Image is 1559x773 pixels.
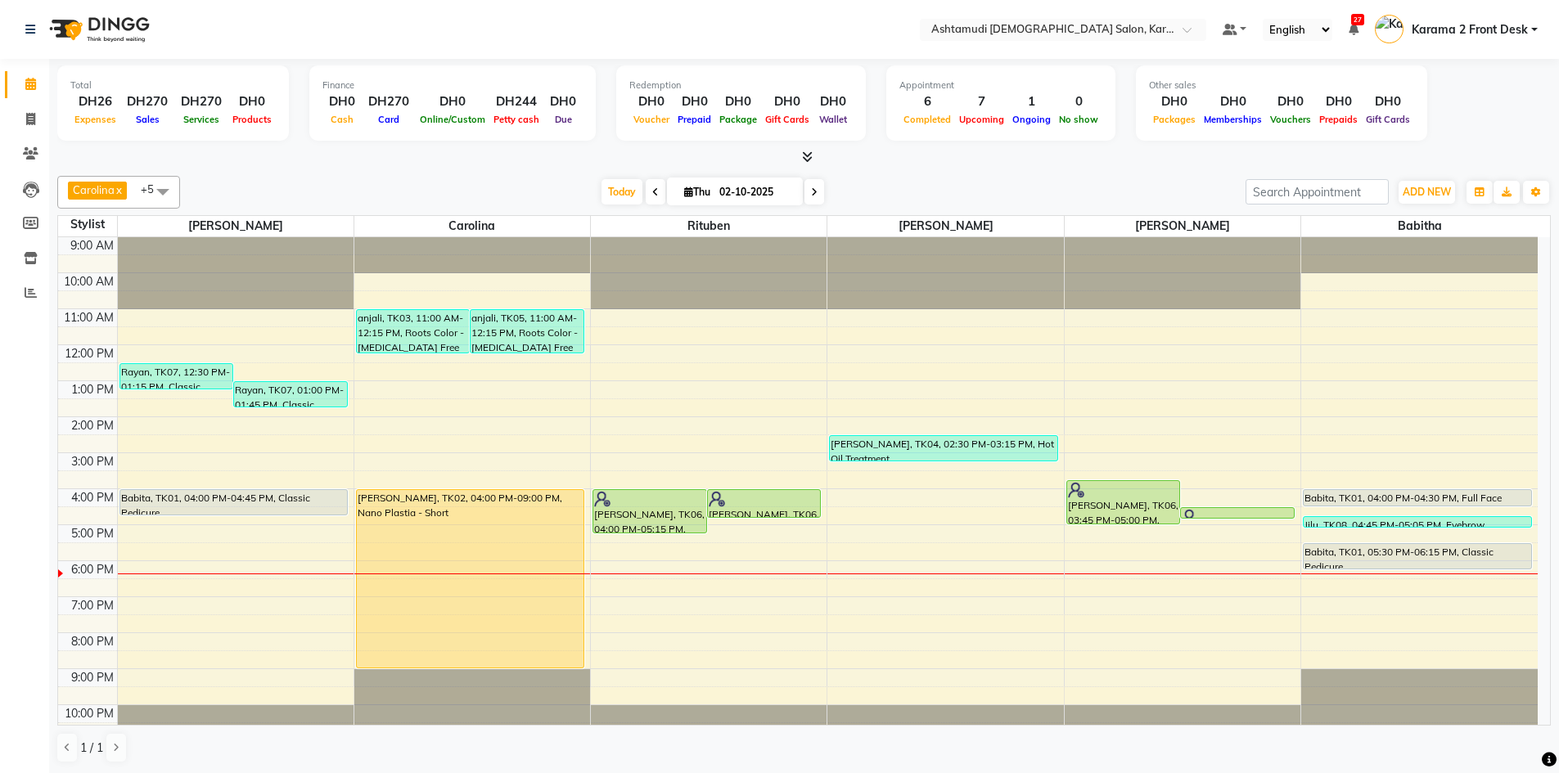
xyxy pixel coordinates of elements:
div: Babita, TK01, 05:30 PM-06:15 PM, Classic Pedicure [1304,544,1531,569]
span: Prepaids [1315,114,1362,125]
div: [PERSON_NAME], TK06, 04:00 PM-05:15 PM, Roots Color - [MEDICAL_DATA] Free [593,490,706,533]
img: logo [42,7,154,52]
div: DH0 [416,92,489,111]
img: Karama 2 Front Desk [1375,15,1404,43]
div: [PERSON_NAME], TK06, 04:30 PM-04:50 PM, Eyebrow Threading [1181,508,1294,518]
div: Jilu, TK08, 04:45 PM-05:05 PM, Eyebrow Threading [1304,517,1531,527]
span: +5 [141,182,166,195]
span: Packages [1149,114,1200,125]
span: Package [715,114,761,125]
div: 6 [899,92,955,111]
input: Search Appointment [1246,179,1389,204]
div: 7:00 PM [68,597,117,614]
div: Total [70,79,276,92]
div: Rayan, TK07, 12:30 PM-01:15 PM, Classic Pedicure [120,364,233,389]
div: DH0 [1266,92,1315,111]
span: Expenses [70,114,120,125]
div: DH0 [543,92,583,111]
div: 7 [955,92,1008,111]
span: Services [179,114,223,125]
div: [PERSON_NAME], TK04, 02:30 PM-03:15 PM, Hot Oil Treatment [830,436,1057,461]
div: Appointment [899,79,1102,92]
div: DH0 [715,92,761,111]
div: [PERSON_NAME], TK06, 03:45 PM-05:00 PM, Pearl Facial [1067,481,1180,524]
div: [PERSON_NAME], TK02, 04:00 PM-09:00 PM, Nano Plastia - Short [357,490,583,667]
span: Gift Cards [1362,114,1414,125]
div: DH0 [322,92,362,111]
div: DH0 [1200,92,1266,111]
span: Sales [132,114,164,125]
div: 1 [1008,92,1055,111]
span: Rituben [591,216,827,236]
input: 2025-10-02 [714,180,796,204]
div: DH26 [70,92,120,111]
div: 3:00 PM [68,453,117,470]
div: DH0 [228,92,276,111]
span: No show [1055,114,1102,125]
div: 9:00 AM [67,237,117,254]
span: Wallet [815,114,851,125]
div: 1:00 PM [68,381,117,398]
div: Finance [322,79,583,92]
div: anjali, TK05, 11:00 AM-12:15 PM, Roots Color - [MEDICAL_DATA] Free [471,310,583,353]
span: Online/Custom [416,114,489,125]
div: 12:00 PM [61,345,117,362]
span: Prepaid [674,114,715,125]
span: Voucher [629,114,674,125]
a: 27 [1349,22,1358,37]
span: Card [374,114,403,125]
span: Carolina [354,216,590,236]
div: DH0 [674,92,715,111]
div: anjali, TK03, 11:00 AM-12:15 PM, Roots Color - [MEDICAL_DATA] Free [357,310,470,353]
span: Gift Cards [761,114,813,125]
div: DH0 [1315,92,1362,111]
div: 11:00 AM [61,309,117,326]
div: 9:00 PM [68,669,117,686]
div: DH244 [489,92,543,111]
span: ADD NEW [1403,186,1451,198]
div: Other sales [1149,79,1414,92]
div: 8:00 PM [68,633,117,650]
div: [PERSON_NAME], TK06, 04:00 PM-04:50 PM, Wash & Blow Dry - Medium hair [708,490,821,517]
span: Cash [327,114,358,125]
span: Products [228,114,276,125]
span: [PERSON_NAME] [1065,216,1300,236]
span: Thu [680,186,714,198]
div: 0 [1055,92,1102,111]
span: 27 [1351,14,1364,25]
span: Today [602,179,642,204]
div: DH270 [120,92,174,111]
div: DH270 [362,92,416,111]
span: Completed [899,114,955,125]
span: [PERSON_NAME] [827,216,1063,236]
span: Memberships [1200,114,1266,125]
div: DH0 [813,92,853,111]
div: DH270 [174,92,228,111]
button: ADD NEW [1399,181,1455,204]
span: 1 / 1 [80,739,103,757]
div: Babita, TK01, 04:00 PM-04:30 PM, Full Face Threading With Eyebrows [1304,490,1531,506]
div: 10:00 PM [61,705,117,722]
span: Babitha [1301,216,1538,236]
span: Ongoing [1008,114,1055,125]
div: Stylist [58,216,117,233]
span: Karama 2 Front Desk [1412,21,1528,38]
div: 4:00 PM [68,489,117,506]
div: DH0 [761,92,813,111]
div: Rayan, TK07, 01:00 PM-01:45 PM, Classic Manicure [234,382,347,407]
span: Due [551,114,576,125]
a: x [115,183,122,196]
div: DH0 [1362,92,1414,111]
span: [PERSON_NAME] [118,216,354,236]
span: Petty cash [489,114,543,125]
div: DH0 [1149,92,1200,111]
span: Upcoming [955,114,1008,125]
div: 6:00 PM [68,561,117,578]
div: DH0 [629,92,674,111]
div: 5:00 PM [68,525,117,542]
div: 2:00 PM [68,417,117,434]
div: Redemption [629,79,853,92]
span: Carolina [73,183,115,196]
div: 10:00 AM [61,273,117,290]
span: Vouchers [1266,114,1315,125]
